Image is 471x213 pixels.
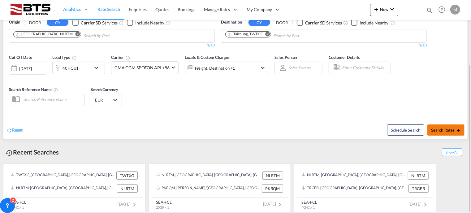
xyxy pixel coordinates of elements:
span: Quotes [155,7,169,12]
md-icon: icon-chevron-right [421,201,429,208]
div: Press delete to remove this chip. [15,32,74,37]
recent-search-card: TWTXG, [GEOGRAPHIC_DATA], [GEOGRAPHIC_DATA], [GEOGRAPHIC_DATA], [GEOGRAPHIC_DATA] & [GEOGRAPHIC_D... [3,164,145,213]
md-chips-wrap: Chips container. Use arrow keys to select chips. [224,29,335,41]
md-icon: icon-arrow-right [456,128,461,133]
span: Search Currency [91,87,118,92]
button: DOOR [24,19,46,26]
span: Locals & Custom Charges [185,55,230,60]
span: Reset [12,127,23,133]
input: Chips input. [84,31,142,41]
span: Load Type [52,55,77,60]
span: Bookings [178,7,195,12]
md-icon: The selected Trucker/Carrierwill be displayed in the rate results If the rates are from another f... [125,55,130,60]
md-icon: icon-chevron-right [276,201,283,208]
md-select: Select Currency: € EUREuro [94,95,119,104]
md-icon: icon-chevron-down [93,64,103,72]
md-icon: icon-chevron-down [259,64,266,72]
span: Help [437,4,447,15]
div: Taichung, TWTXG [227,32,263,37]
div: SEA-FCL [156,199,172,205]
div: 1/10 [9,43,215,48]
div: Press delete to remove this chip. [227,32,264,37]
div: 1/10 [221,43,427,48]
md-icon: Unchecked: Search for CY (Container Yard) services for all selected carriers.Checked : Search for... [119,20,124,25]
div: NLRTM, Rotterdam, Netherlands, Western Europe, Europe [156,172,261,180]
input: Chips input. [274,31,332,41]
div: OriginDOOR CY Checkbox No InkUnchecked: Search for CY (Container Yard) services for all selected ... [3,10,468,138]
recent-search-card: NLRTM, [GEOGRAPHIC_DATA], [GEOGRAPHIC_DATA], [GEOGRAPHIC_DATA], [GEOGRAPHIC_DATA] NLRTMTRGEB, [GE... [294,164,436,213]
div: Rotterdam, NLRTM [15,32,73,37]
div: Freight Destination Factory Stuffingicon-chevron-down [185,62,268,74]
span: Sales Person [274,55,297,60]
div: SEA-FCL [11,199,26,205]
md-checkbox: Checkbox No Ink [351,19,389,26]
div: icon-magnify [426,7,433,16]
md-icon: icon-information-outline [72,55,77,60]
div: NLRTM [408,172,429,180]
div: Freight Destination Factory Stuffing [195,64,235,72]
md-select: Sales Person [288,63,311,72]
span: Cut Off Date [9,55,32,60]
md-checkbox: Checkbox No Ink [297,19,342,26]
span: Show All [442,148,462,156]
div: PKBQM [262,185,283,193]
span: Analytics [63,6,81,12]
div: M [450,5,460,15]
div: SEA-FCL [301,199,317,205]
div: NLRTM [262,172,283,180]
span: EUR [95,97,112,103]
md-icon: Unchecked: Ignores neighbouring ports when fetching rates.Checked : Includes neighbouring ports w... [166,20,171,25]
span: 40HC x 1 [11,205,24,209]
div: TWTXG, Taichung, Taiwan, Province of China, Greater China & Far East Asia, Asia Pacific [11,172,115,180]
div: [DATE] [9,62,46,75]
button: CY [47,19,68,26]
div: NLRTM, Rotterdam, Netherlands, Western Europe, Europe [302,172,406,180]
span: Origin [9,19,20,25]
md-icon: icon-chevron-down [388,6,396,13]
md-checkbox: Checkbox No Ink [127,19,164,26]
span: New [373,7,396,12]
recent-search-card: NLRTM, [GEOGRAPHIC_DATA], [GEOGRAPHIC_DATA], [GEOGRAPHIC_DATA], [GEOGRAPHIC_DATA] NLRTMPKBQM, [PE... [149,164,291,213]
span: Rate Search [97,7,120,12]
div: 40HC x1icon-chevron-down [52,62,105,74]
input: Enter Customer Details [342,63,388,72]
div: Carrier SD Services [81,20,118,26]
span: [DATE] [118,202,138,206]
div: Carrier SD Services [305,20,342,26]
md-icon: icon-refresh [6,128,12,133]
div: icon-refreshReset [6,127,23,134]
button: Note: By default Schedule search will only considerorigin ports, destination ports and cut off da... [387,124,424,136]
div: NLRTM, Rotterdam, Netherlands, Western Europe, Europe [11,185,115,193]
md-datepicker: Select [9,74,14,82]
md-icon: icon-plus 400-fg [373,6,380,13]
div: TRGEB, Gebze, Türkiye, South West Asia, Asia Pacific [302,185,407,193]
md-icon: Unchecked: Search for CY (Container Yard) services for all selected carriers.Checked : Search for... [343,20,348,25]
div: Help [437,4,450,15]
div: TRGEB [408,185,429,193]
md-icon: icon-magnify [426,7,433,14]
button: CY [248,19,270,26]
button: Search Ratesicon-arrow-right [427,124,465,136]
span: My Company [247,7,272,13]
md-icon: Your search will be saved by the below given name [53,88,58,93]
span: Destination [221,19,242,25]
span: [DATE] [263,202,283,206]
button: Remove [71,32,81,38]
button: DOOR [271,19,293,26]
div: Include Nearby [360,20,389,26]
div: TWTXG [116,172,138,180]
span: Carrier [111,55,130,60]
span: CMA CGM SPOTON API +86 [115,65,170,71]
span: Manage Rates [204,7,230,13]
md-chips-wrap: Chips container. Use arrow keys to select chips. [12,29,145,41]
input: Search Reference Name [21,95,84,104]
md-icon: Unchecked: Ignores neighbouring ports when fetching rates.Checked : Includes neighbouring ports w... [391,20,395,25]
button: icon-plus 400-fgNewicon-chevron-down [370,4,398,16]
span: 40HC x 1 [301,205,315,209]
span: [DATE] [409,202,429,206]
div: [DATE] [19,66,32,71]
md-icon: icon-chevron-right [131,201,138,208]
div: PKBQM, Muhammad Bin Qasim/Karachi, Pakistan, Indian Subcontinent, Asia Pacific [156,185,260,193]
md-icon: icon-backup-restore [6,149,13,157]
md-checkbox: Checkbox No Ink [72,19,118,26]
